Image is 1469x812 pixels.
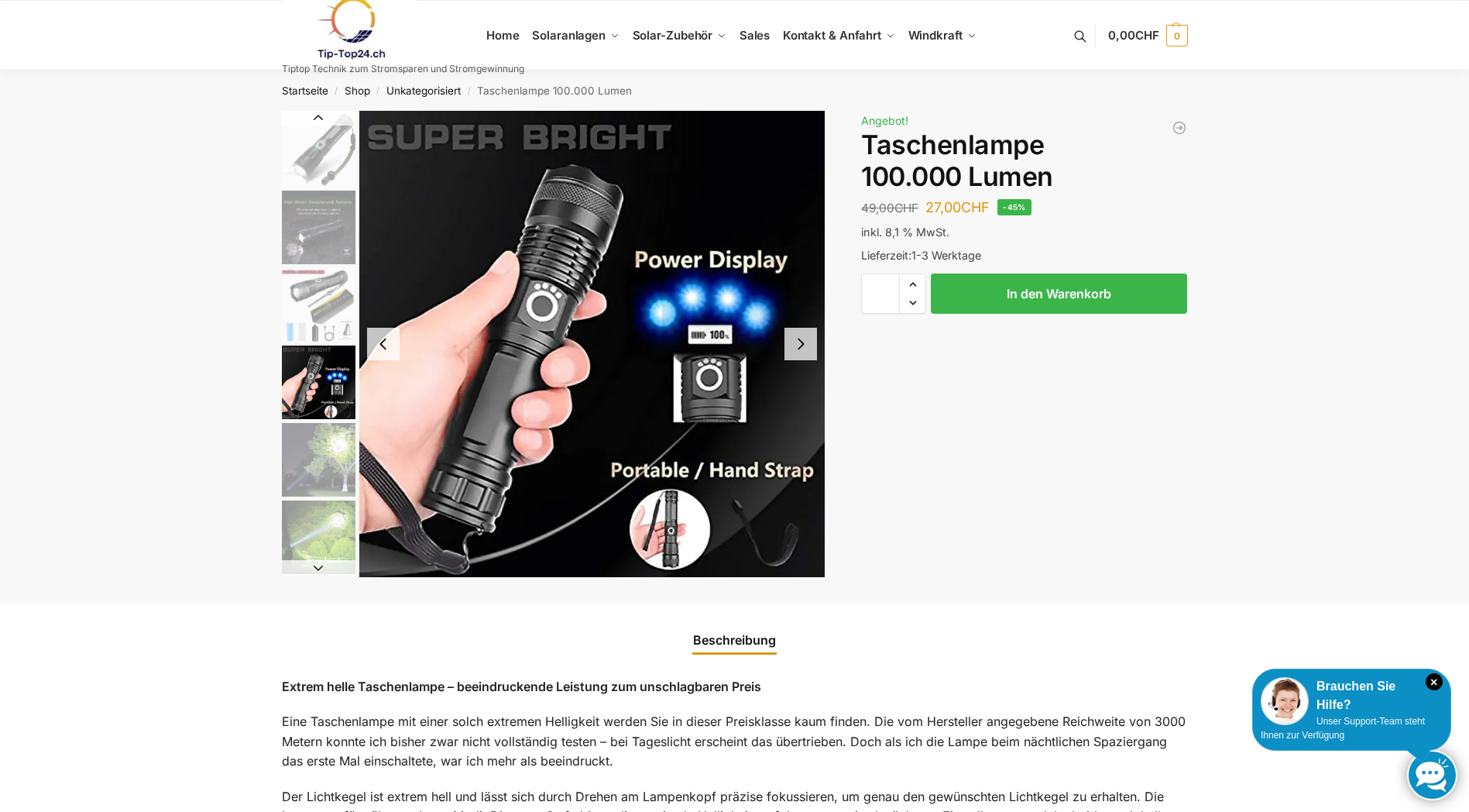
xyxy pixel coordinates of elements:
a: Solaranlagen [526,1,626,71]
a: Windkraft [901,1,983,71]
button: Next slide [282,560,355,576]
a: Solar-Zubehör [626,1,733,71]
img: Taschenlampe-1 [282,111,355,187]
span: Increase quantity [900,274,925,294]
span: CHF [1135,28,1159,43]
a: Shop [345,84,370,97]
a: Kontakt & Anfahrt [776,1,901,71]
bdi: 27,00 [925,199,990,215]
i: Schließen [1426,673,1443,690]
li: 3 / 6 [278,266,355,343]
span: -45% [997,199,1031,215]
p: Tiptop Technik zum Stromsparen und Stromgewinnung [282,64,524,74]
span: inkl. 8,1 % MwSt. [861,225,949,239]
span: Reduce quantity [900,293,925,313]
button: Previous slide [282,110,355,126]
li: 6 / 6 [278,498,355,576]
span: 1-3 Werktage [911,249,981,262]
li: 4 / 6 [278,343,355,421]
iframe: Sicherer Rahmen für schnelle Bezahlvorgänge [858,323,1190,366]
span: Sales [740,28,771,43]
a: Sales [733,1,776,71]
img: Taschenlampe3 [282,346,355,419]
span: Solar-Zubehör [633,28,713,43]
img: Taschenlampe [282,501,355,574]
a: Startseite [282,84,328,97]
a: Unkategorisiert [386,84,461,97]
a: NEP 800 Micro Wechselrichter 800W/600W drosselbar Balkon Solar Anlage W-LAN [1172,120,1187,136]
span: Solaranlagen [532,28,606,43]
strong: Extrem helle Taschenlampe – beeindruckende Leistung zum unschlagbaren Preis [282,679,761,694]
img: Taschenlampe1 [282,191,355,264]
p: Eine Taschenlampe mit einer solch extremen Helligkeit werden Sie in dieser Preisklasse kaum finde... [282,712,1188,772]
button: Next slide [784,328,817,360]
span: Lieferzeit: [861,249,981,262]
li: 5 / 6 [278,421,355,498]
img: Customer service [1261,677,1309,725]
span: Kontakt & Anfahrt [783,28,881,43]
bdi: 49,00 [861,201,918,215]
a: 0,00CHF 0 [1108,12,1187,59]
nav: Breadcrumb [254,71,1215,111]
span: / [370,85,386,98]
a: Beschreibung [684,621,785,659]
span: CHF [894,201,918,215]
div: Brauchen Sie Hilfe? [1261,677,1443,714]
button: In den Warenkorb [931,274,1187,314]
h1: Taschenlampe 100.000 Lumen [861,129,1187,193]
span: Angebot! [861,114,908,127]
span: / [461,85,477,98]
span: Unser Support-Team steht Ihnen zur Verfügung [1261,716,1425,741]
input: Produktmenge [861,274,900,314]
img: Taschenlampe2 [282,268,355,342]
span: 0,00 [1108,28,1158,43]
span: CHF [961,199,990,215]
span: 0 [1166,25,1188,46]
span: / [328,85,345,98]
li: 2 / 6 [278,188,355,266]
img: Taschenlampe3 [359,111,825,577]
li: 4 / 6 [359,111,825,577]
button: Previous slide [367,328,400,360]
span: Windkraft [908,28,963,43]
li: 1 / 6 [278,111,355,188]
img: Taschenlampe2 [282,423,355,497]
